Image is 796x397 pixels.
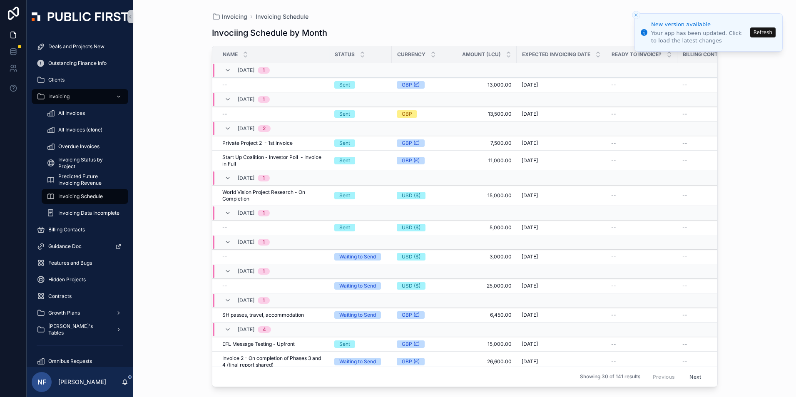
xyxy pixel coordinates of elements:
a: USD ($) [397,224,449,231]
div: GBP (£) [402,139,420,147]
span: Invoicing [48,93,70,100]
span: [DATE] [238,210,254,216]
span: [DATE] [522,111,538,117]
a: Invoicing Schedule [42,189,128,204]
a: Sent [334,110,387,118]
div: Sent [339,110,350,118]
a: Waiting to Send [334,311,387,319]
div: Sent [339,192,350,199]
div: USD ($) [402,253,420,261]
a: GBP (£) [397,340,449,348]
span: -- [611,312,616,318]
div: USD ($) [402,282,420,290]
span: Invoicing Schedule [256,12,308,21]
span: Expected Invoicing Date [522,51,590,58]
button: Close toast [632,11,640,19]
div: scrollable content [27,33,133,367]
a: [DATE] [522,157,601,164]
a: Sent [334,81,387,89]
div: Waiting to Send [339,311,376,319]
span: Invoicing Schedule [58,193,103,200]
a: -- [611,283,672,289]
a: 5,000.00 [459,224,512,231]
span: -- [611,283,616,289]
a: -- [611,312,672,318]
span: Hidden Projects [48,276,86,283]
div: USD ($) [402,192,420,199]
button: Next [684,370,707,383]
a: -- [611,157,672,164]
span: Currency [397,51,425,58]
a: -- [682,253,739,260]
a: [DATE] [522,253,601,260]
a: Invoicing [32,89,128,104]
span: All Invoices (clone) [58,127,102,133]
a: [DATE] [522,224,601,231]
span: EFL Message Testing - Upfront [222,341,295,347]
span: [DATE] [238,297,254,304]
a: 15,000.00 [459,192,512,199]
div: GBP (£) [402,340,420,348]
span: Private Project 2 - 1st invoice [222,140,293,146]
a: SH passes, travel, accommodation [222,312,324,318]
span: Billing Contacts [48,226,85,233]
a: USD ($) [397,253,449,261]
a: -- [682,192,739,199]
span: -- [222,111,227,117]
a: Sent [334,192,387,199]
span: All Invoices [58,110,85,117]
a: GBP (£) [397,157,449,164]
span: [DATE] [238,239,254,246]
div: GBP (£) [402,81,420,89]
span: [DATE] [522,192,538,199]
span: 15,000.00 [459,341,512,347]
span: [DATE] [522,283,538,289]
span: Deals and Projects New [48,43,104,50]
div: USD ($) [402,224,420,231]
a: Deals and Projects New [32,39,128,54]
a: -- [611,224,672,231]
a: Private Project 2 - 1st invoice [222,140,324,146]
span: 13,500.00 [459,111,512,117]
span: Omnibus Requests [48,358,92,365]
span: Overdue Invoices [58,143,99,150]
span: Invoice 2 - On completion of Phases 3 and 4 (final report shared) [222,355,324,368]
div: Waiting to Send [339,282,376,290]
div: GBP (£) [402,358,420,365]
a: 3,000.00 [459,253,512,260]
span: -- [682,283,687,289]
span: -- [611,192,616,199]
div: 1 [263,96,265,103]
a: [DATE] [522,341,601,347]
img: App logo [32,12,128,21]
span: 6,450.00 [459,312,512,318]
span: -- [682,224,687,231]
span: [DATE] [238,175,254,181]
a: -- [222,283,324,289]
div: 1 [263,268,265,275]
span: -- [611,157,616,164]
a: Outstanding Finance Info [32,56,128,71]
span: -- [682,82,687,88]
a: GBP (£) [397,81,449,89]
a: Invoicing Status by Project [42,156,128,171]
a: Features and Bugs [32,256,128,270]
span: NF [37,377,46,387]
span: -- [222,224,227,231]
span: -- [682,312,687,318]
a: -- [682,358,739,365]
span: [DATE] [522,253,538,260]
a: -- [682,82,739,88]
a: GBP (£) [397,311,449,319]
h1: Invociing Schedule by Month [212,27,327,39]
a: -- [682,111,739,117]
a: Sent [334,340,387,348]
span: Amount (LCU) [462,51,501,58]
a: GBP (£) [397,139,449,147]
a: Omnibus Requests [32,354,128,369]
div: Waiting to Send [339,358,376,365]
span: -- [682,253,687,260]
a: -- [611,111,672,117]
span: Predicted Future Invoicing Revenue [58,173,120,186]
